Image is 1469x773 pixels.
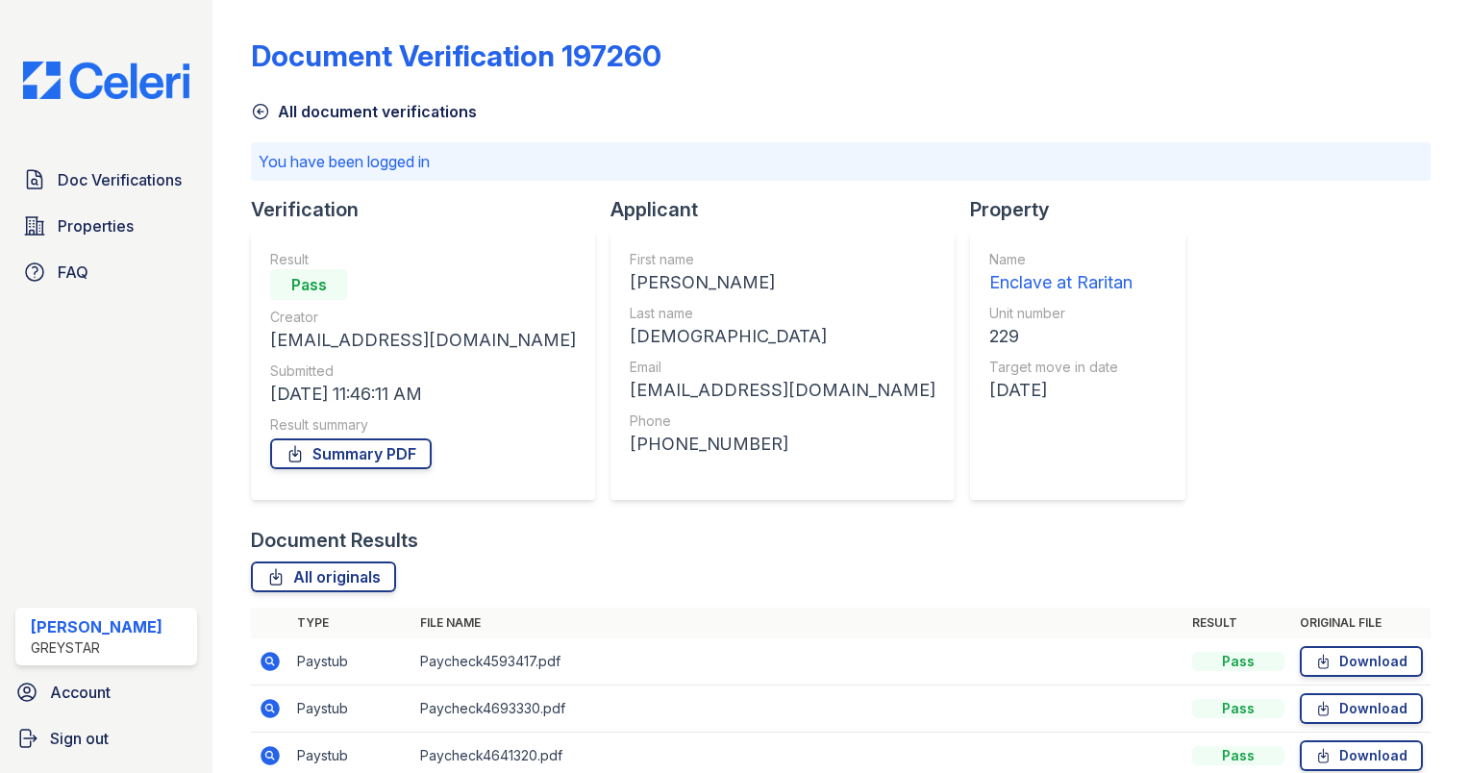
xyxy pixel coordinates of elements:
[1300,740,1423,771] a: Download
[270,308,576,327] div: Creator
[989,250,1133,296] a: Name Enclave at Raritan
[630,411,935,431] div: Phone
[270,327,576,354] div: [EMAIL_ADDRESS][DOMAIN_NAME]
[289,686,412,733] td: Paystub
[251,196,610,223] div: Verification
[58,261,88,284] span: FAQ
[289,608,412,638] th: Type
[630,304,935,323] div: Last name
[1192,652,1284,671] div: Pass
[50,681,111,704] span: Account
[1192,746,1284,765] div: Pass
[630,431,935,458] div: [PHONE_NUMBER]
[289,638,412,686] td: Paystub
[989,269,1133,296] div: Enclave at Raritan
[15,207,197,245] a: Properties
[630,250,935,269] div: First name
[1300,693,1423,724] a: Download
[630,269,935,296] div: [PERSON_NAME]
[58,168,182,191] span: Doc Verifications
[270,381,576,408] div: [DATE] 11:46:11 AM
[270,415,576,435] div: Result summary
[270,250,576,269] div: Result
[251,38,661,73] div: Document Verification 197260
[15,161,197,199] a: Doc Verifications
[412,686,1184,733] td: Paycheck4693330.pdf
[989,377,1133,404] div: [DATE]
[630,377,935,404] div: [EMAIL_ADDRESS][DOMAIN_NAME]
[970,196,1201,223] div: Property
[630,323,935,350] div: [DEMOGRAPHIC_DATA]
[8,673,205,711] a: Account
[270,362,576,381] div: Submitted
[31,638,162,658] div: Greystar
[412,638,1184,686] td: Paycheck4593417.pdf
[8,719,205,758] a: Sign out
[259,150,1423,173] p: You have been logged in
[251,561,396,592] a: All originals
[1192,699,1284,718] div: Pass
[989,250,1133,269] div: Name
[50,727,109,750] span: Sign out
[610,196,970,223] div: Applicant
[58,214,134,237] span: Properties
[251,100,477,123] a: All document verifications
[989,304,1133,323] div: Unit number
[1300,646,1423,677] a: Download
[412,608,1184,638] th: File name
[1292,608,1431,638] th: Original file
[251,527,418,554] div: Document Results
[270,269,347,300] div: Pass
[8,62,205,99] img: CE_Logo_Blue-a8612792a0a2168367f1c8372b55b34899dd931a85d93a1a3d3e32e68fde9ad4.png
[270,438,432,469] a: Summary PDF
[1184,608,1292,638] th: Result
[989,323,1133,350] div: 229
[31,615,162,638] div: [PERSON_NAME]
[630,358,935,377] div: Email
[989,358,1133,377] div: Target move in date
[15,253,197,291] a: FAQ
